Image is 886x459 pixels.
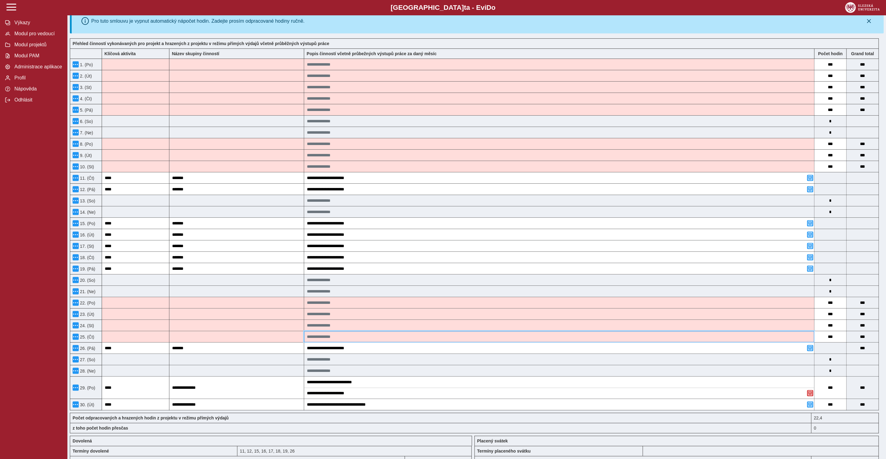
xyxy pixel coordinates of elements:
[79,300,95,305] span: 22. (Po)
[73,311,79,317] button: Menu
[811,413,879,423] div: 22,4
[79,385,95,390] span: 29. (Po)
[807,186,813,192] button: Přidat poznámku
[307,51,436,56] b: Popis činností včetně průbežných výstupů práce za daný měsíc
[13,97,62,103] span: Odhlásit
[172,51,219,56] b: Název skupiny činností
[104,51,136,56] b: Klíčová aktivita
[73,415,229,420] b: Počet odpracovaných a hrazených hodin z projektu v režimu přímých výdajů
[79,266,95,271] span: 19. (Pá)
[73,322,79,328] button: Menu
[73,356,79,362] button: Menu
[464,4,466,11] span: t
[73,118,79,124] button: Menu
[477,449,531,453] b: Termíny placeného svátku
[79,255,94,260] span: 18. (Čt)
[13,86,62,92] span: Nápověda
[73,129,79,136] button: Menu
[13,31,62,36] span: Modul pro vedoucí
[79,153,92,158] span: 9. (Út)
[79,278,95,283] span: 20. (So)
[13,53,62,59] span: Modul PAM
[73,163,79,170] button: Menu
[807,254,813,260] button: Přidat poznámku
[73,186,79,192] button: Menu
[807,266,813,272] button: Přidat poznámku
[79,312,94,317] span: 23. (Út)
[807,175,813,181] button: Přidat poznámku
[73,345,79,351] button: Menu
[486,4,491,11] span: D
[79,369,96,373] span: 28. (Ne)
[807,231,813,238] button: Přidat poznámku
[79,119,93,124] span: 6. (So)
[73,41,329,46] b: Přehled činností vykonávaných pro projekt a hrazených z projektu v režimu přímých výdajů včetně p...
[73,141,79,147] button: Menu
[73,243,79,249] button: Menu
[79,346,95,351] span: 26. (Pá)
[73,449,109,453] b: Termíny dovolené
[79,187,95,192] span: 12. (Pá)
[807,345,813,351] button: Přidat poznámku
[79,244,94,249] span: 17. (St)
[73,401,79,407] button: Menu
[18,4,868,12] b: [GEOGRAPHIC_DATA] a - Evi
[73,426,128,430] b: z toho počet hodin přesčas
[73,288,79,294] button: Menu
[13,42,62,48] span: Modul projektů
[811,423,879,433] div: 0
[79,335,94,339] span: 25. (Čt)
[79,164,94,169] span: 10. (St)
[79,96,92,101] span: 4. (Čt)
[91,18,304,24] div: Pro tuto smlouvu je vypnut automatický nápočet hodin. Zadejte prosím odpracované hodiny ručně.
[73,231,79,238] button: Menu
[79,357,95,362] span: 27. (So)
[73,384,79,391] button: Menu
[807,390,813,396] button: Odstranit poznámku
[79,142,93,147] span: 8. (Po)
[79,176,94,181] span: 11. (Čt)
[73,209,79,215] button: Menu
[845,2,880,13] img: logo_web_su.png
[73,277,79,283] button: Menu
[79,198,95,203] span: 13. (So)
[237,446,472,456] div: 11, 12, 15, 16, 17, 18, 19, 26
[73,197,79,204] button: Menu
[73,95,79,101] button: Menu
[807,220,813,226] button: Přidat poznámku
[73,266,79,272] button: Menu
[73,73,79,79] button: Menu
[79,74,92,78] span: 2. (Út)
[79,402,94,407] span: 30. (Út)
[73,300,79,306] button: Menu
[79,323,94,328] span: 24. (St)
[79,108,93,113] span: 5. (Pá)
[73,254,79,260] button: Menu
[846,51,878,56] b: Suma za den přes všechny výkazy
[491,4,496,11] span: o
[79,130,93,135] span: 7. (Ne)
[73,334,79,340] button: Menu
[477,438,508,443] b: Placený svátek
[73,175,79,181] button: Menu
[13,20,62,25] span: Výkazy
[814,51,846,56] b: Počet hodin
[79,210,96,215] span: 14. (Ne)
[73,220,79,226] button: Menu
[73,107,79,113] button: Menu
[79,221,95,226] span: 15. (Po)
[73,84,79,90] button: Menu
[807,401,813,407] button: Přidat poznámku
[79,289,96,294] span: 21. (Ne)
[79,62,93,67] span: 1. (Po)
[73,438,92,443] b: Dovolená
[73,61,79,67] button: Menu
[807,243,813,249] button: Přidat poznámku
[73,152,79,158] button: Menu
[13,75,62,81] span: Profil
[73,368,79,374] button: Menu
[79,232,94,237] span: 16. (Út)
[13,64,62,70] span: Administrace aplikace
[79,85,92,90] span: 3. (St)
